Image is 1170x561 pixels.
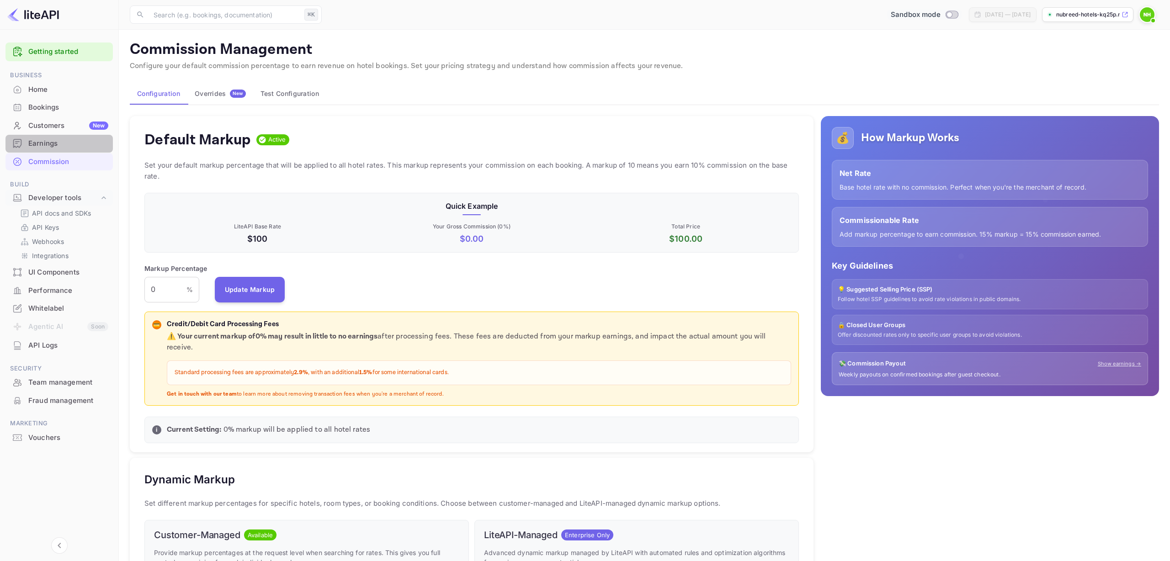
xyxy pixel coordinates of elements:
p: 🔒 Closed User Groups [838,321,1142,330]
div: Earnings [5,135,113,153]
div: Vouchers [5,429,113,447]
p: Quick Example [152,201,791,212]
input: 0 [144,277,186,302]
p: Add markup percentage to earn commission. 15% markup = 15% commission earned. [840,229,1140,239]
p: Follow hotel SSP guidelines to avoid rate violations in public domains. [838,296,1142,303]
strong: 1.5% [359,369,372,376]
a: Webhooks [20,237,106,246]
a: Show earnings → [1098,360,1141,368]
a: Getting started [28,47,108,57]
div: Integrations [16,249,109,262]
div: New [89,122,108,130]
p: Weekly payouts on confirmed bookings after guest checkout. [839,371,1141,379]
div: [DATE] — [DATE] [985,11,1031,19]
div: Bookings [5,99,113,116]
span: Sandbox mode [891,10,941,20]
div: Fraud management [5,392,113,410]
div: Developer tools [28,193,99,203]
div: Performance [28,286,108,296]
h5: How Markup Works [861,131,959,145]
p: Standard processing fees are approximately , with an additional for some international cards. [175,368,783,377]
p: LiteAPI Base Rate [152,222,363,231]
div: Getting started [5,42,113,61]
div: Commission [5,153,113,171]
p: Commission Management [130,41,1159,59]
a: Fraud management [5,392,113,409]
div: Customers [28,121,108,131]
div: Home [28,85,108,95]
span: Available [244,531,277,540]
div: UI Components [5,264,113,281]
div: ⌘K [304,9,318,21]
div: API Keys [16,221,109,234]
p: Total Price [580,222,791,231]
a: Integrations [20,251,106,260]
p: $100 [152,233,363,245]
p: Markup Percentage [144,264,207,273]
div: Performance [5,282,113,300]
strong: Current Setting: [167,425,221,434]
div: Earnings [28,138,108,149]
a: Earnings [5,135,113,152]
button: Collapse navigation [51,537,68,554]
div: Developer tools [5,190,113,206]
p: Base hotel rate with no commission. Perfect when you're the merchant of record. [840,182,1140,192]
h5: Dynamic Markup [144,472,235,487]
p: Offer discounted rates only to specific user groups to avoid violations. [838,331,1142,339]
div: API Logs [5,337,113,355]
p: Net Rate [840,168,1140,179]
a: API docs and SDKs [20,208,106,218]
span: Active [265,135,290,144]
h6: LiteAPI-Managed [484,529,558,540]
a: API Logs [5,337,113,354]
p: API docs and SDKs [32,208,91,218]
span: Security [5,364,113,374]
div: Team management [5,374,113,392]
button: Update Markup [215,277,285,302]
p: Webhooks [32,237,64,246]
div: Overrides [195,90,246,98]
p: Set your default markup percentage that will be applied to all hotel rates. This markup represent... [144,160,799,182]
button: Test Configuration [253,83,326,105]
p: 0 % markup will be applied to all hotel rates [167,424,791,435]
div: UI Components [28,267,108,278]
a: Home [5,81,113,98]
p: i [156,426,157,434]
span: Business [5,70,113,80]
p: after processing fees. These fees are deducted from your markup earnings, and impact the actual a... [167,331,791,353]
span: Enterprise Only [561,531,613,540]
div: Whitelabel [5,300,113,318]
p: $ 100.00 [580,233,791,245]
img: LiteAPI logo [7,7,59,22]
a: API Keys [20,222,106,232]
div: CustomersNew [5,117,113,135]
h4: Default Markup [144,131,251,149]
input: Search (e.g. bookings, documentation) [148,5,301,24]
p: 💳 [153,321,160,329]
div: Switch to Production mode [887,10,962,20]
a: Bookings [5,99,113,116]
div: Team management [28,377,108,388]
a: Whitelabel [5,300,113,317]
h6: Customer-Managed [154,529,240,540]
p: 💰 [836,130,850,146]
p: 💡 Suggested Selling Price (SSP) [838,285,1142,294]
p: Integrations [32,251,69,260]
div: Webhooks [16,235,109,248]
p: % [186,285,193,294]
a: Vouchers [5,429,113,446]
span: Build [5,180,113,190]
strong: ⚠️ Your current markup of 0 % may result in little to no earnings [167,332,378,341]
p: Your Gross Commission ( 0 %) [367,222,577,231]
strong: Get in touch with our team [167,391,237,397]
div: Home [5,81,113,99]
div: Vouchers [28,433,108,443]
p: Commissionable Rate [840,215,1140,226]
div: Commission [28,157,108,167]
p: Configure your default commission percentage to earn revenue on hotel bookings. Set your pricing ... [130,61,1159,72]
p: Key Guidelines [832,259,1148,272]
p: Set different markup percentages for specific hotels, room types, or booking conditions. Choose b... [144,498,799,509]
span: New [230,90,246,96]
span: Marketing [5,418,113,429]
p: 💸 Commission Payout [839,359,906,368]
